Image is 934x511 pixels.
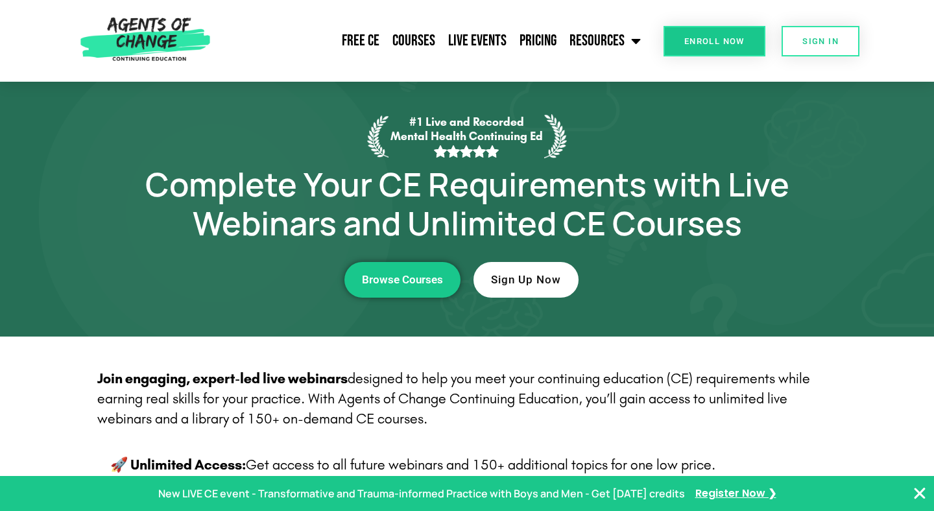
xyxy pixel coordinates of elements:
span: Sign Up Now [491,274,561,285]
span: Browse Courses [362,274,443,285]
p: #1 Live and Recorded Mental Health Continuing Ed [389,115,544,158]
span: Get access to all future webinars and 150+ additional topics for one low price. [246,457,715,473]
b: 🚀 Unlimited Access: [110,457,246,473]
a: Enroll Now [664,26,765,56]
a: Courses [386,25,442,57]
nav: Menu [216,25,648,57]
p: New LIVE CE event - Transformative and Trauma-informed Practice with Boys and Men - Get [DATE] cr... [158,484,685,503]
a: Sign Up Now [473,262,579,298]
span: Enroll Now [684,37,745,45]
h1: Complete Your CE Requirements with Live Webinars and Unlimited CE Courses [97,165,837,243]
a: Resources [563,25,647,57]
a: Browse Courses [344,262,461,298]
a: Live Events [442,25,513,57]
button: Close Banner [912,486,928,501]
a: Pricing [513,25,563,57]
a: SIGN IN [782,26,859,56]
a: Free CE [335,25,386,57]
a: Register Now ❯ [695,484,776,503]
p: designed to help you meet your continuing education (CE) requirements while earning real skills f... [97,369,824,429]
span: SIGN IN [802,37,839,45]
strong: Join engaging, expert-led live webinars [97,370,348,387]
